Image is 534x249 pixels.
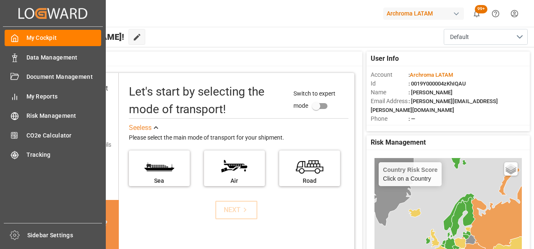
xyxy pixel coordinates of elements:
[5,88,101,104] a: My Reports
[26,34,102,42] span: My Cockpit
[371,123,408,132] span: Account Type
[408,124,429,131] span: : Shipper
[408,116,415,122] span: : —
[408,80,466,87] span: : 0019Y000004zKhIQAU
[5,49,101,65] a: Data Management
[450,33,469,41] span: Default
[383,5,467,21] button: Archroma LATAM
[467,4,486,23] button: show 101 new notifications
[129,123,152,133] div: See less
[26,53,102,62] span: Data Management
[5,147,101,163] a: Tracking
[383,8,464,20] div: Archroma LATAM
[383,166,437,182] div: Click on a Country
[371,114,408,123] span: Phone
[129,133,348,143] div: Please select the main mode of transport for your shipment.
[444,29,528,45] button: open menu
[208,176,261,185] div: Air
[486,4,505,23] button: Help Center
[371,54,399,64] span: User Info
[383,166,437,173] h4: Country Risk Score
[283,176,336,185] div: Road
[5,127,101,143] a: CO2e Calculator
[224,205,249,215] div: NEXT
[371,137,426,148] span: Risk Management
[371,70,408,79] span: Account
[133,176,186,185] div: Sea
[26,150,102,159] span: Tracking
[475,5,487,13] span: 99+
[26,131,102,140] span: CO2e Calculator
[26,112,102,120] span: Risk Management
[504,162,518,176] a: Layers
[26,92,102,101] span: My Reports
[27,231,102,240] span: Sidebar Settings
[371,79,408,88] span: Id
[5,108,101,124] a: Risk Management
[5,69,101,85] a: Document Management
[408,89,453,96] span: : [PERSON_NAME]
[371,98,498,113] span: : [PERSON_NAME][EMAIL_ADDRESS][PERSON_NAME][DOMAIN_NAME]
[5,30,101,46] a: My Cockpit
[215,201,257,219] button: NEXT
[371,97,408,106] span: Email Address
[293,90,335,109] span: Switch to expert mode
[129,83,285,118] div: Let's start by selecting the mode of transport!
[410,72,453,78] span: Archroma LATAM
[371,88,408,97] span: Name
[408,72,453,78] span: :
[59,140,111,149] div: Add shipping details
[26,73,102,81] span: Document Management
